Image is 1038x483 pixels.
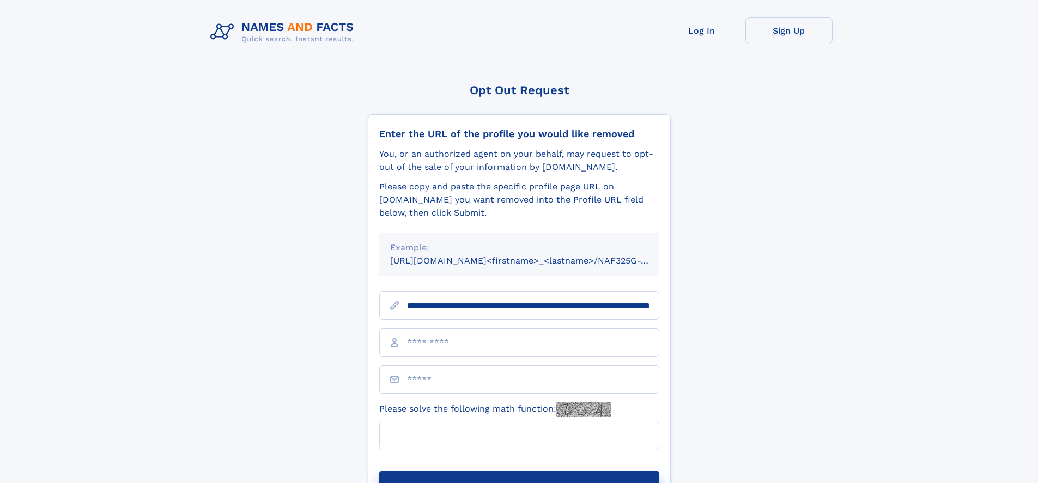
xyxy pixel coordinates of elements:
[368,83,671,97] div: Opt Out Request
[745,17,833,44] a: Sign Up
[390,255,680,266] small: [URL][DOMAIN_NAME]<firstname>_<lastname>/NAF325G-xxxxxxxx
[379,180,659,219] div: Please copy and paste the specific profile page URL on [DOMAIN_NAME] you want removed into the Pr...
[658,17,745,44] a: Log In
[379,148,659,174] div: You, or an authorized agent on your behalf, may request to opt-out of the sale of your informatio...
[390,241,648,254] div: Example:
[379,128,659,140] div: Enter the URL of the profile you would like removed
[206,17,363,47] img: Logo Names and Facts
[379,402,611,417] label: Please solve the following math function:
